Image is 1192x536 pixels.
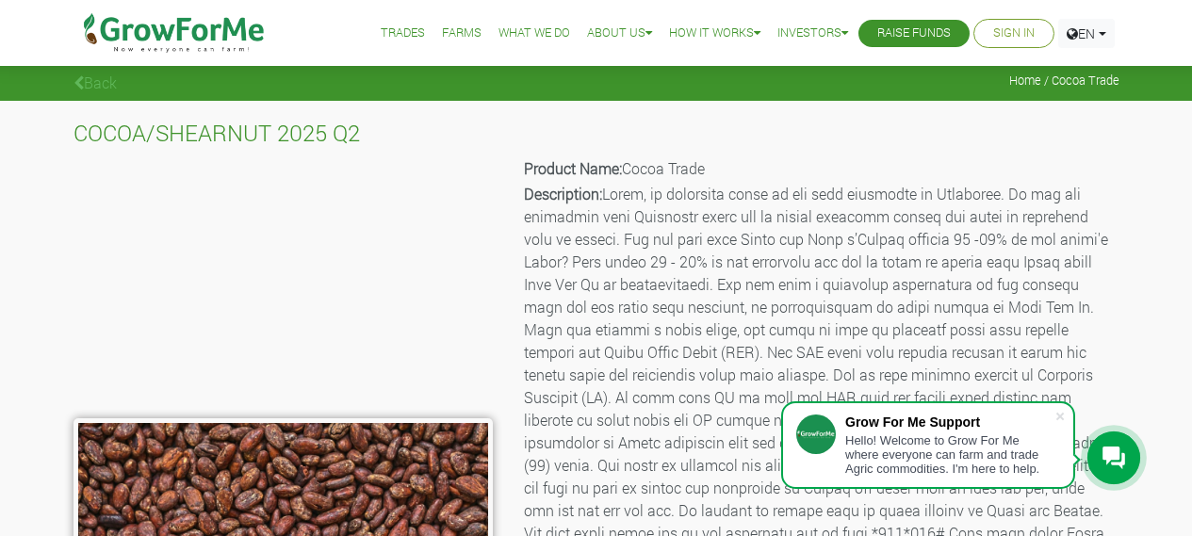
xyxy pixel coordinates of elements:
[1058,19,1115,48] a: EN
[73,73,117,92] a: Back
[777,24,848,43] a: Investors
[381,24,425,43] a: Trades
[524,157,1117,180] p: Cocoa Trade
[498,24,570,43] a: What We Do
[73,120,1119,147] h4: COCOA/SHEARNUT 2025 Q2
[877,24,951,43] a: Raise Funds
[524,184,602,203] b: Description:
[845,433,1054,476] div: Hello! Welcome to Grow For Me where everyone can farm and trade Agric commodities. I'm here to help.
[845,414,1054,430] div: Grow For Me Support
[587,24,652,43] a: About Us
[1009,73,1119,88] span: Home / Cocoa Trade
[993,24,1035,43] a: Sign In
[669,24,760,43] a: How it Works
[524,158,622,178] b: Product Name:
[442,24,482,43] a: Farms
